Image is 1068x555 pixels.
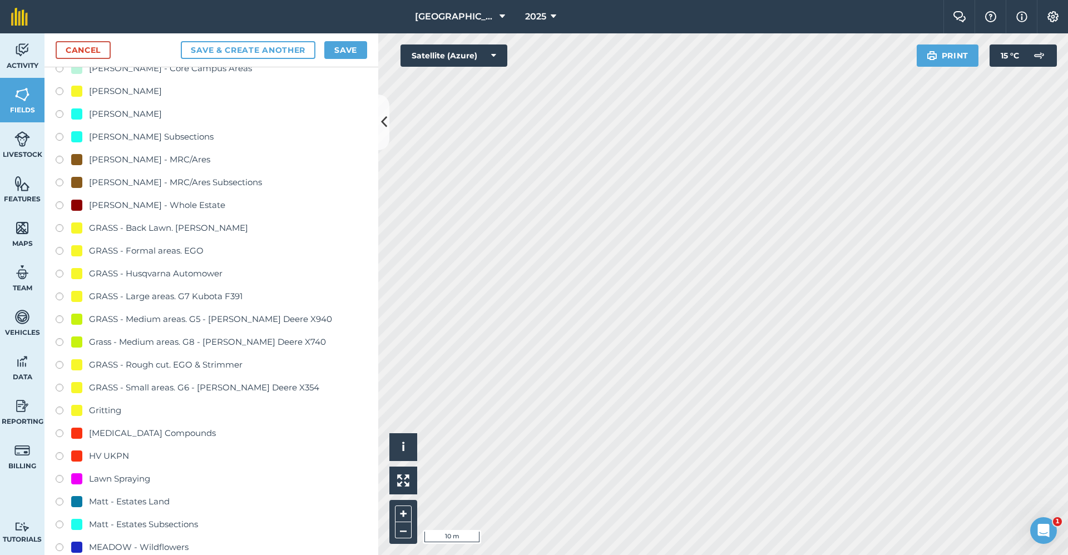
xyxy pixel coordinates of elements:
[89,381,319,394] div: GRASS - Small areas. G6 - [PERSON_NAME] Deere X354
[402,440,405,454] span: i
[89,427,216,440] div: [MEDICAL_DATA] Compounds
[89,313,332,326] div: GRASS - Medium areas. G5 - [PERSON_NAME] Deere X940
[927,49,937,62] img: svg+xml;base64,PHN2ZyB4bWxucz0iaHR0cDovL3d3dy53My5vcmcvMjAwMC9zdmciIHdpZHRoPSIxOSIgaGVpZ2h0PSIyNC...
[1053,517,1062,526] span: 1
[14,86,30,103] img: svg+xml;base64,PHN2ZyB4bWxucz0iaHR0cDovL3d3dy53My5vcmcvMjAwMC9zdmciIHdpZHRoPSI1NiIgaGVpZ2h0PSI2MC...
[395,506,412,522] button: +
[953,11,966,22] img: Two speech bubbles overlapping with the left bubble in the forefront
[89,267,222,280] div: GRASS - Husqvarna Automower
[415,10,495,23] span: [GEOGRAPHIC_DATA] (Gardens)
[14,398,30,414] img: svg+xml;base64,PD94bWwgdmVyc2lvbj0iMS4wIiBlbmNvZGluZz0idXRmLTgiPz4KPCEtLSBHZW5lcmF0b3I6IEFkb2JlIE...
[89,153,210,166] div: [PERSON_NAME] - MRC/Ares
[89,495,170,508] div: Matt - Estates Land
[324,41,367,59] button: Save
[56,41,111,59] a: Cancel
[14,175,30,192] img: svg+xml;base64,PHN2ZyB4bWxucz0iaHR0cDovL3d3dy53My5vcmcvMjAwMC9zdmciIHdpZHRoPSI1NiIgaGVpZ2h0PSI2MC...
[984,11,997,22] img: A question mark icon
[89,130,214,143] div: [PERSON_NAME] Subsections
[389,433,417,461] button: i
[14,309,30,325] img: svg+xml;base64,PD94bWwgdmVyc2lvbj0iMS4wIiBlbmNvZGluZz0idXRmLTgiPz4KPCEtLSBHZW5lcmF0b3I6IEFkb2JlIE...
[11,8,28,26] img: fieldmargin Logo
[14,42,30,58] img: svg+xml;base64,PD94bWwgdmVyc2lvbj0iMS4wIiBlbmNvZGluZz0idXRmLTgiPz4KPCEtLSBHZW5lcmF0b3I6IEFkb2JlIE...
[14,353,30,370] img: svg+xml;base64,PD94bWwgdmVyc2lvbj0iMS4wIiBlbmNvZGluZz0idXRmLTgiPz4KPCEtLSBHZW5lcmF0b3I6IEFkb2JlIE...
[89,85,162,98] div: [PERSON_NAME]
[89,290,243,303] div: GRASS - Large areas. G7 Kubota F391
[525,10,546,23] span: 2025
[14,442,30,459] img: svg+xml;base64,PD94bWwgdmVyc2lvbj0iMS4wIiBlbmNvZGluZz0idXRmLTgiPz4KPCEtLSBHZW5lcmF0b3I6IEFkb2JlIE...
[89,404,121,417] div: Gritting
[1016,10,1027,23] img: svg+xml;base64,PHN2ZyB4bWxucz0iaHR0cDovL3d3dy53My5vcmcvMjAwMC9zdmciIHdpZHRoPSIxNyIgaGVpZ2h0PSIxNy...
[181,41,315,59] button: Save & Create Another
[89,199,225,212] div: [PERSON_NAME] - Whole Estate
[89,541,189,554] div: MEADOW - Wildflowers
[89,176,262,189] div: [PERSON_NAME] - MRC/Ares Subsections
[89,472,150,485] div: Lawn Spraying
[89,518,198,531] div: Matt - Estates Subsections
[14,220,30,236] img: svg+xml;base64,PHN2ZyB4bWxucz0iaHR0cDovL3d3dy53My5vcmcvMjAwMC9zdmciIHdpZHRoPSI1NiIgaGVpZ2h0PSI2MC...
[400,44,507,67] button: Satellite (Azure)
[89,221,248,235] div: GRASS - Back Lawn. [PERSON_NAME]
[14,131,30,147] img: svg+xml;base64,PD94bWwgdmVyc2lvbj0iMS4wIiBlbmNvZGluZz0idXRmLTgiPz4KPCEtLSBHZW5lcmF0b3I6IEFkb2JlIE...
[89,358,243,371] div: GRASS - Rough cut. EGO & Strimmer
[14,522,30,532] img: svg+xml;base64,PD94bWwgdmVyc2lvbj0iMS4wIiBlbmNvZGluZz0idXRmLTgiPz4KPCEtLSBHZW5lcmF0b3I6IEFkb2JlIE...
[1046,11,1060,22] img: A cog icon
[89,449,129,463] div: HV UKPN
[89,335,326,349] div: Grass - Medium areas. G8 - [PERSON_NAME] Deere X740
[1028,44,1050,67] img: svg+xml;base64,PD94bWwgdmVyc2lvbj0iMS4wIiBlbmNvZGluZz0idXRmLTgiPz4KPCEtLSBHZW5lcmF0b3I6IEFkb2JlIE...
[917,44,979,67] button: Print
[14,264,30,281] img: svg+xml;base64,PD94bWwgdmVyc2lvbj0iMS4wIiBlbmNvZGluZz0idXRmLTgiPz4KPCEtLSBHZW5lcmF0b3I6IEFkb2JlIE...
[89,62,252,75] div: [PERSON_NAME] - Core Campus Areas
[395,522,412,538] button: –
[89,107,162,121] div: [PERSON_NAME]
[89,244,204,257] div: GRASS - Formal areas. EGO
[1001,44,1019,67] span: 15 ° C
[1030,517,1057,544] iframe: Intercom live chat
[397,474,409,487] img: Four arrows, one pointing top left, one top right, one bottom right and the last bottom left
[990,44,1057,67] button: 15 °C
